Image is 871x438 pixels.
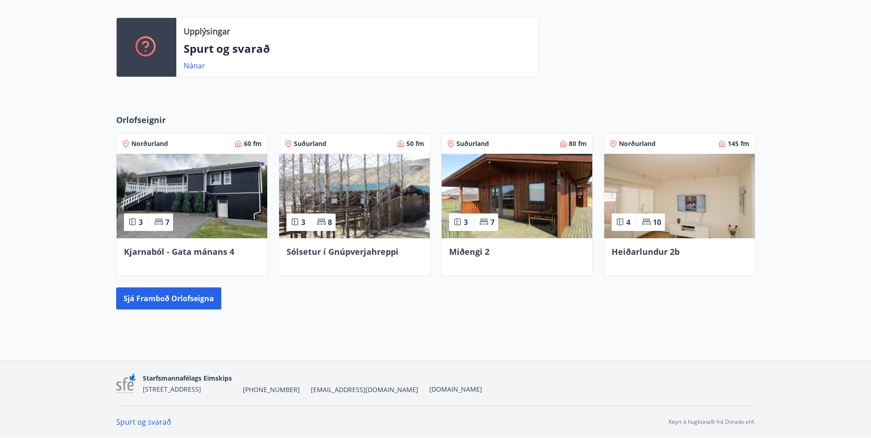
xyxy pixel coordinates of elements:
span: Suðurland [456,139,489,148]
span: Sólsetur í Gnúpverjahreppi [287,246,399,257]
span: Kjarnaból - Gata mánans 4 [124,246,234,257]
span: Heiðarlundur 2b [612,246,680,257]
span: 80 fm [569,139,587,148]
span: 7 [165,217,169,227]
span: 145 fm [728,139,749,148]
p: Spurt og svarað [184,41,531,56]
span: Starfsmannafélags Eimskips [143,374,232,382]
p: Upplýsingar [184,25,230,37]
span: 3 [301,217,305,227]
img: Paella dish [117,154,267,238]
button: Sjá framboð orlofseigna [116,287,221,309]
span: Miðengi 2 [449,246,489,257]
span: Suðurland [294,139,326,148]
span: 7 [490,217,495,227]
span: 3 [139,217,143,227]
span: [STREET_ADDRESS] [143,385,201,393]
span: 60 fm [244,139,262,148]
span: 3 [464,217,468,227]
img: Paella dish [279,154,430,238]
span: Norðurland [131,139,168,148]
a: Spurt og svarað [116,417,171,427]
p: Keyrt á hugbúnaði frá Dorado ehf. [669,418,755,426]
span: 8 [328,217,332,227]
img: 7sa1LslLnpN6OqSLT7MqncsxYNiZGdZT4Qcjshc2.png [116,374,136,393]
a: [DOMAIN_NAME] [429,385,482,393]
span: 50 fm [406,139,424,148]
span: Norðurland [619,139,656,148]
span: [EMAIL_ADDRESS][DOMAIN_NAME] [311,385,418,394]
span: 10 [653,217,661,227]
img: Paella dish [604,154,755,238]
a: Nánar [184,61,205,71]
span: [PHONE_NUMBER] [243,385,300,394]
span: 4 [626,217,630,227]
span: Orlofseignir [116,114,166,126]
img: Paella dish [442,154,592,238]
